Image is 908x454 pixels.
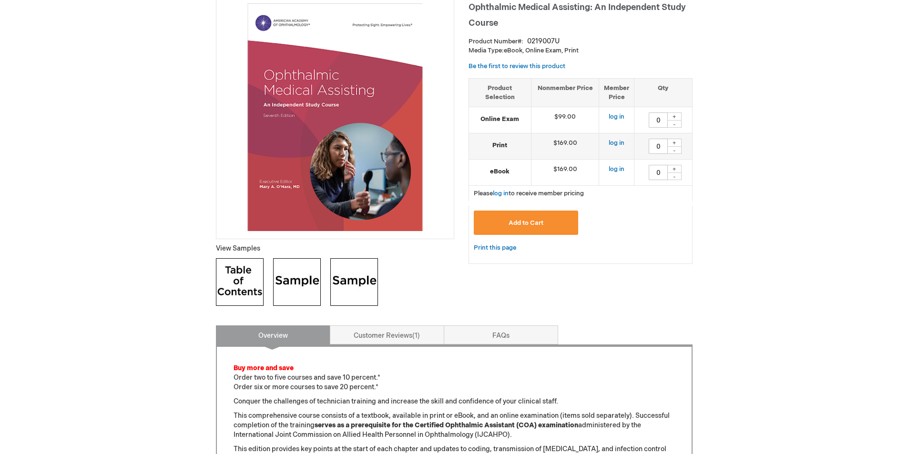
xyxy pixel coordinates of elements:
img: Click to view [330,258,378,306]
a: Print this page [474,242,516,254]
p: This comprehensive course consists of a textbook, available in print or eBook, and an online exam... [234,411,675,440]
th: Member Price [599,78,634,107]
span: Add to Cart [509,219,543,227]
th: Product Selection [469,78,531,107]
td: $169.00 [531,133,599,160]
input: Qty [649,139,668,154]
a: FAQs [444,325,558,344]
img: Click to view [273,258,321,306]
span: Please to receive member pricing [474,190,584,197]
div: - [667,172,682,180]
a: Be the first to review this product [469,62,565,70]
button: Add to Cart [474,211,579,235]
strong: Product Number [469,38,523,45]
a: Overview [216,325,330,344]
td: $169.00 [531,160,599,186]
font: Buy more and save [234,364,294,372]
p: Order two to five courses and save 10 percent.* Order six or more courses to save 20 percent.* [234,363,675,392]
input: Qty [649,165,668,180]
p: Conquer the challenges of technician training and increase the skill and confidence of your clini... [234,397,675,406]
div: + [667,165,682,173]
input: Qty [649,112,668,128]
div: - [667,146,682,154]
div: + [667,139,682,147]
a: log in [609,165,624,173]
a: log in [493,190,509,197]
td: $99.00 [531,107,599,133]
a: log in [609,139,624,147]
strong: Online Exam [474,115,526,124]
strong: Media Type: [469,47,504,54]
span: 1 [412,332,420,340]
a: log in [609,113,624,121]
img: Ophthalmic Medical Assisting: An Independent Study Course [221,3,449,231]
img: Click to view [216,258,264,306]
span: Ophthalmic Medical Assisting: An Independent Study Course [469,2,686,28]
div: 0219007U [527,37,560,46]
strong: eBook [474,167,526,176]
div: + [667,112,682,121]
th: Qty [634,78,692,107]
p: View Samples [216,244,454,253]
div: - [667,120,682,128]
strong: serves as a prerequisite for the Certified Ophthalmic Assistant (COA) examination [315,421,578,429]
a: Customer Reviews1 [330,325,444,344]
strong: Print [474,141,526,150]
p: eBook, Online Exam, Print [469,46,693,55]
th: Nonmember Price [531,78,599,107]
